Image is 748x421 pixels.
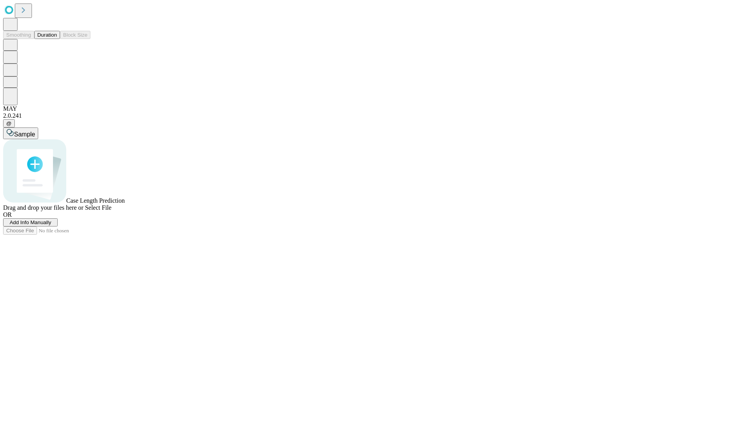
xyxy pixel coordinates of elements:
[10,219,51,225] span: Add Info Manually
[3,211,12,218] span: OR
[6,120,12,126] span: @
[60,31,90,39] button: Block Size
[34,31,60,39] button: Duration
[66,197,125,204] span: Case Length Prediction
[14,131,35,138] span: Sample
[3,127,38,139] button: Sample
[3,218,58,226] button: Add Info Manually
[3,105,745,112] div: MAY
[85,204,111,211] span: Select File
[3,31,34,39] button: Smoothing
[3,112,745,119] div: 2.0.241
[3,204,83,211] span: Drag and drop your files here or
[3,119,15,127] button: @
